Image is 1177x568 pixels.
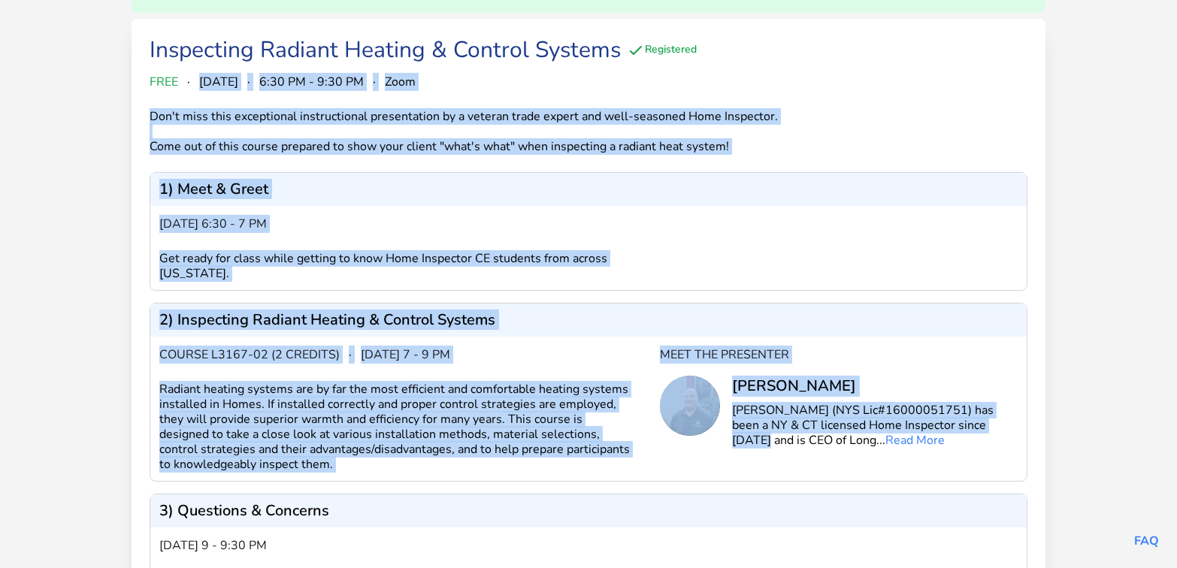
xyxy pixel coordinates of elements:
span: Zoom [385,73,416,91]
span: Course L3167-02 (2 credits) [159,346,340,364]
div: [PERSON_NAME] [732,376,1018,397]
p: 3) Questions & Concerns [159,503,329,518]
span: FREE [150,73,178,91]
a: Read More [885,432,945,449]
span: [DATE] 7 - 9 pm [361,346,450,364]
div: Get ready for class while getting to know Home Inspector CE students from across [US_STATE]. [159,251,660,281]
div: Radiant heating systems are by far the most efficient and comfortable heating systems installed i... [159,382,660,472]
div: Inspecting Radiant Heating & Control Systems [150,37,621,64]
div: Registered [627,41,697,59]
p: 2) Inspecting Radiant Heating & Control Systems [159,313,495,328]
p: [PERSON_NAME] (NYS Lic#16000051751) has been a NY & CT licensed Home Inspector since [DATE] and i... [732,403,1018,448]
span: [DATE] [199,73,238,91]
p: 1) Meet & Greet [159,182,268,197]
span: · [349,346,352,364]
span: 6:30 PM - 9:30 PM [259,73,364,91]
span: · [247,73,250,91]
div: Don't miss this exceptional instructional presentation by a veteran trade expert and well-seasone... [150,109,808,154]
span: · [187,73,190,91]
div: Meet the Presenter [660,346,1018,364]
a: FAQ [1134,533,1159,549]
span: [DATE] 6:30 - 7 pm [159,215,267,233]
img: Chris Long [660,376,720,436]
span: · [373,73,376,91]
span: [DATE] 9 - 9:30 pm [159,536,267,554]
